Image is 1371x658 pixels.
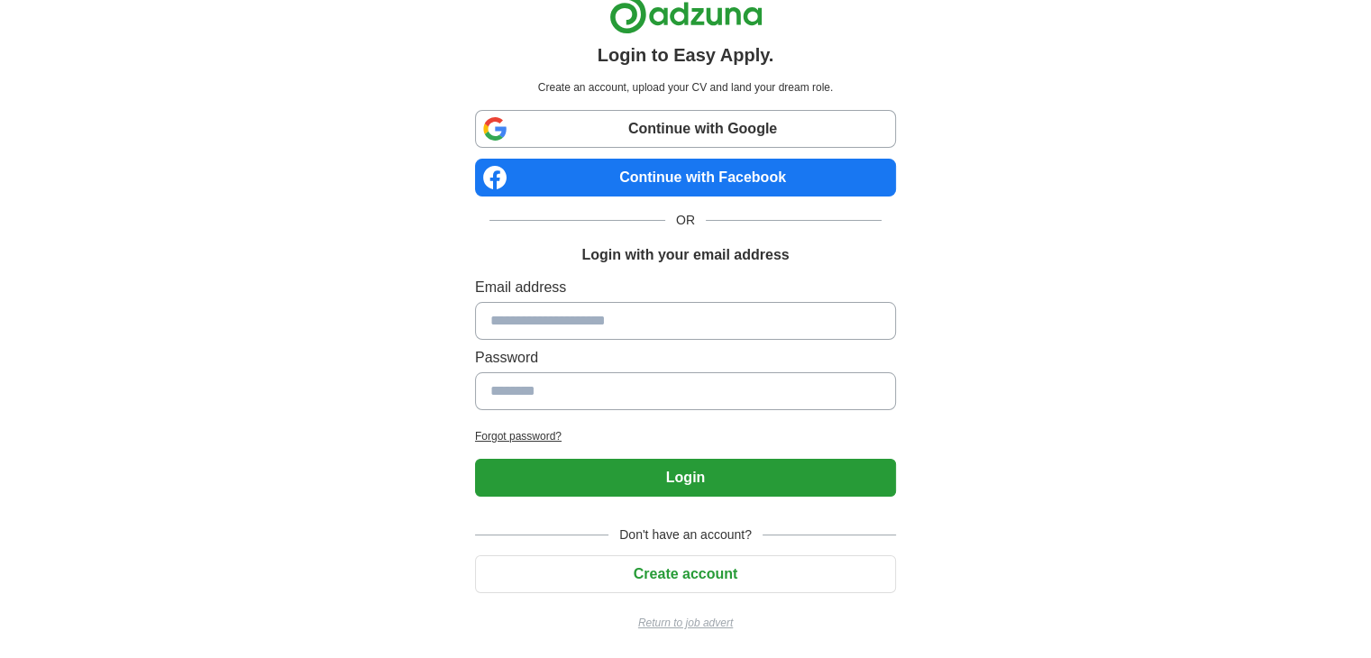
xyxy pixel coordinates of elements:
label: Email address [475,277,896,298]
label: Password [475,347,896,369]
a: Forgot password? [475,428,896,444]
span: OR [665,211,706,230]
h1: Login with your email address [581,244,789,266]
a: Return to job advert [475,615,896,631]
a: Create account [475,566,896,581]
a: Continue with Facebook [475,159,896,196]
h1: Login to Easy Apply. [598,41,774,69]
button: Create account [475,555,896,593]
p: Create an account, upload your CV and land your dream role. [479,79,892,96]
button: Login [475,459,896,497]
a: Continue with Google [475,110,896,148]
span: Don't have an account? [608,525,763,544]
